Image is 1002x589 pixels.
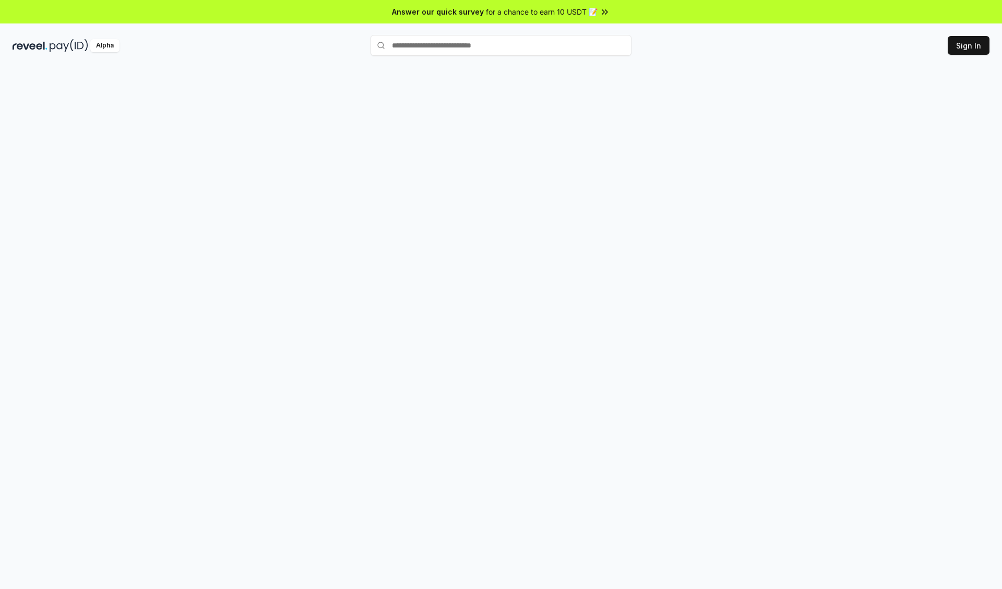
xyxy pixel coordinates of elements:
button: Sign In [948,36,989,55]
span: for a chance to earn 10 USDT 📝 [486,6,598,17]
div: Alpha [90,39,120,52]
span: Answer our quick survey [392,6,484,17]
img: pay_id [50,39,88,52]
img: reveel_dark [13,39,47,52]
